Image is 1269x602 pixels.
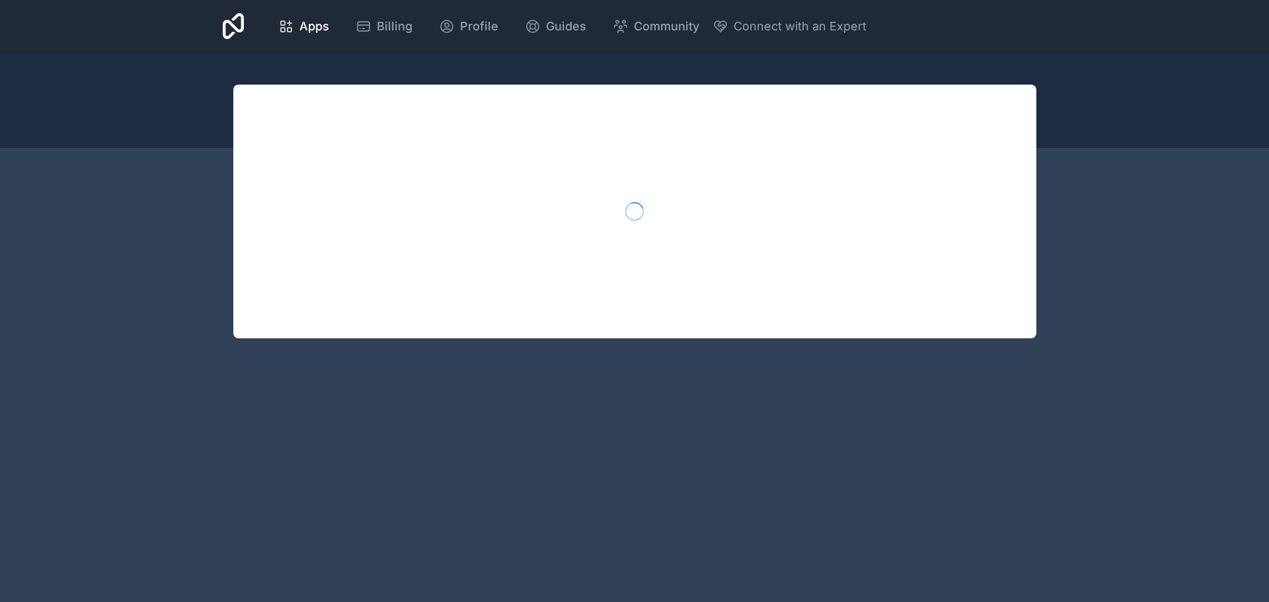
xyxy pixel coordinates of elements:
span: Billing [377,17,412,36]
span: Connect with an Expert [734,17,866,36]
span: Apps [299,17,329,36]
span: Profile [460,17,498,36]
a: Billing [345,12,423,41]
a: Apps [268,12,340,41]
span: Community [634,17,699,36]
a: Guides [514,12,597,41]
button: Connect with an Expert [712,17,866,36]
a: Community [602,12,710,41]
span: Guides [546,17,586,36]
a: Profile [428,12,509,41]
